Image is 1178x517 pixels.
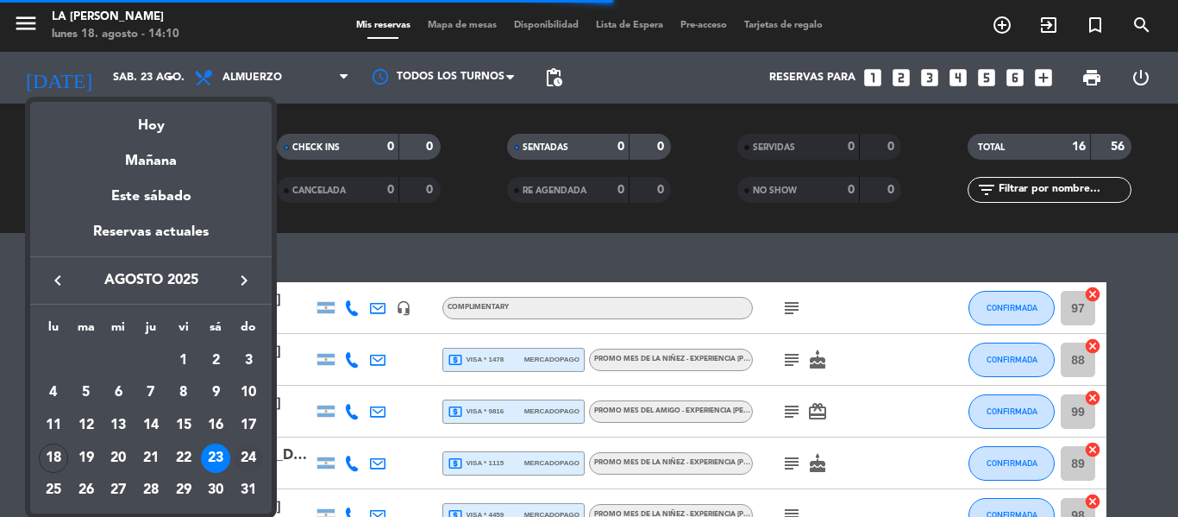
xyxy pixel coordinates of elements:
[169,346,198,375] div: 1
[201,378,230,407] div: 9
[201,346,230,375] div: 2
[102,475,135,508] td: 27 de agosto de 2025
[169,476,198,506] div: 29
[72,444,101,473] div: 19
[234,444,263,473] div: 24
[136,444,166,473] div: 21
[102,409,135,442] td: 13 de agosto de 2025
[135,442,167,475] td: 21 de agosto de 2025
[37,377,70,410] td: 4 de agosto de 2025
[234,411,263,440] div: 17
[37,318,70,344] th: lunes
[39,476,68,506] div: 25
[232,475,265,508] td: 31 de agosto de 2025
[167,318,200,344] th: viernes
[234,378,263,407] div: 10
[200,318,233,344] th: sábado
[136,411,166,440] div: 14
[234,476,263,506] div: 31
[200,377,233,410] td: 9 de agosto de 2025
[70,475,103,508] td: 26 de agosto de 2025
[30,173,272,221] div: Este sábado
[201,444,230,473] div: 23
[42,269,73,292] button: keyboard_arrow_left
[229,269,260,292] button: keyboard_arrow_right
[102,442,135,475] td: 20 de agosto de 2025
[135,409,167,442] td: 14 de agosto de 2025
[39,378,68,407] div: 4
[135,475,167,508] td: 28 de agosto de 2025
[102,318,135,344] th: miércoles
[102,377,135,410] td: 6 de agosto de 2025
[201,411,230,440] div: 16
[37,344,167,377] td: AGO.
[103,476,133,506] div: 27
[200,475,233,508] td: 30 de agosto de 2025
[103,411,133,440] div: 13
[135,318,167,344] th: jueves
[103,444,133,473] div: 20
[30,137,272,173] div: Mañana
[169,378,198,407] div: 8
[200,409,233,442] td: 16 de agosto de 2025
[232,442,265,475] td: 24 de agosto de 2025
[167,409,200,442] td: 15 de agosto de 2025
[200,442,233,475] td: 23 de agosto de 2025
[70,442,103,475] td: 19 de agosto de 2025
[135,377,167,410] td: 7 de agosto de 2025
[103,378,133,407] div: 6
[73,269,229,292] span: agosto 2025
[234,270,254,291] i: keyboard_arrow_right
[37,442,70,475] td: 18 de agosto de 2025
[232,344,265,377] td: 3 de agosto de 2025
[167,475,200,508] td: 29 de agosto de 2025
[167,442,200,475] td: 22 de agosto de 2025
[169,444,198,473] div: 22
[70,318,103,344] th: martes
[47,270,68,291] i: keyboard_arrow_left
[232,409,265,442] td: 17 de agosto de 2025
[201,476,230,506] div: 30
[72,476,101,506] div: 26
[234,346,263,375] div: 3
[70,377,103,410] td: 5 de agosto de 2025
[37,409,70,442] td: 11 de agosto de 2025
[232,318,265,344] th: domingo
[30,102,272,137] div: Hoy
[169,411,198,440] div: 15
[30,221,272,256] div: Reservas actuales
[136,476,166,506] div: 28
[72,378,101,407] div: 5
[70,409,103,442] td: 12 de agosto de 2025
[167,377,200,410] td: 8 de agosto de 2025
[39,411,68,440] div: 11
[72,411,101,440] div: 12
[136,378,166,407] div: 7
[232,377,265,410] td: 10 de agosto de 2025
[167,344,200,377] td: 1 de agosto de 2025
[200,344,233,377] td: 2 de agosto de 2025
[39,444,68,473] div: 18
[37,475,70,508] td: 25 de agosto de 2025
